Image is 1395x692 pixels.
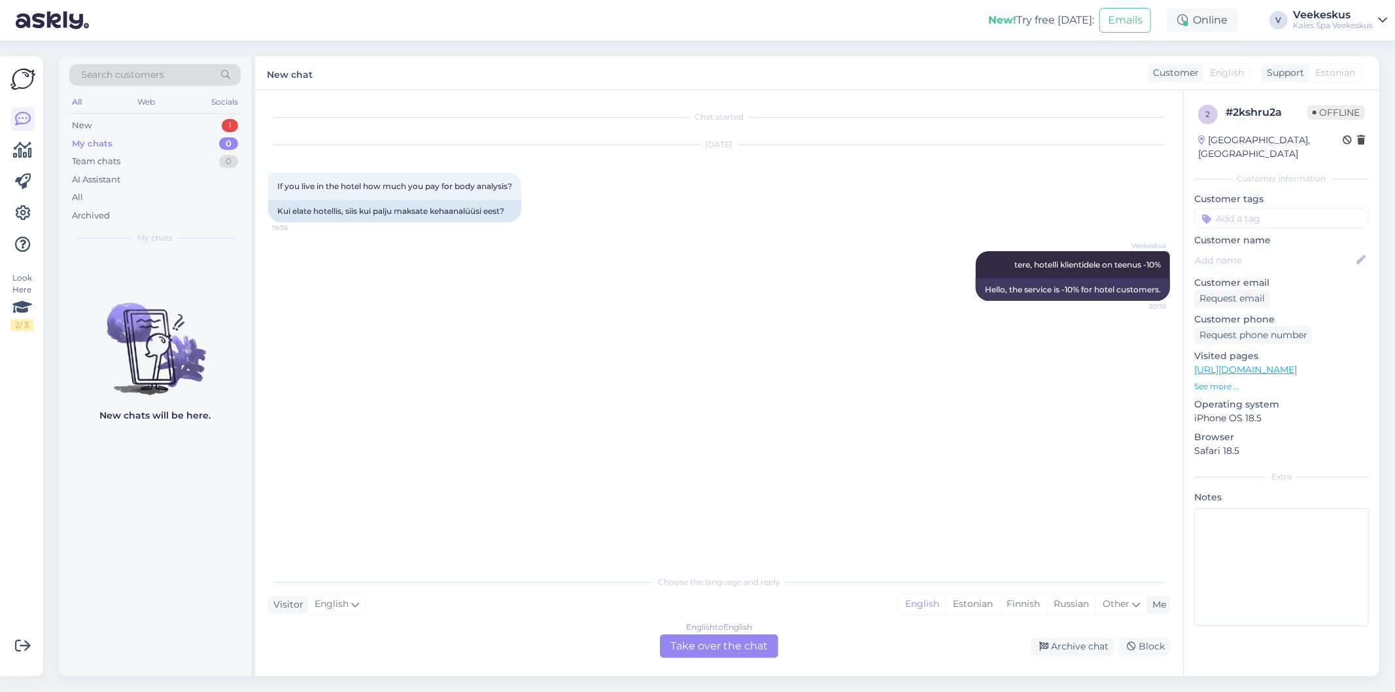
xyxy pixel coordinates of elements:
img: Askly Logo [10,67,35,92]
p: Customer name [1194,234,1369,247]
div: 0 [219,155,238,168]
span: Offline [1307,105,1365,120]
span: If you live in the hotel how much you pay for body analysis? [277,181,512,191]
span: 19:36 [272,223,321,233]
div: [GEOGRAPHIC_DATA], [GEOGRAPHIC_DATA] [1198,133,1343,161]
div: Online [1167,9,1238,32]
div: Kales Spa Veekeskus [1293,20,1373,31]
div: All [72,191,83,204]
div: Customer information [1194,173,1369,184]
p: iPhone OS 18.5 [1194,411,1369,425]
div: Extra [1194,471,1369,483]
span: tere, hotelli klientidele on teenus -10% [1014,260,1161,269]
div: Hello, the service is -10% for hotel customers. [976,279,1170,301]
div: Team chats [72,155,120,168]
img: No chats [59,279,251,397]
div: Choose the language and reply [268,576,1170,588]
p: Notes [1194,491,1369,504]
p: Safari 18.5 [1194,444,1369,458]
div: Web [135,94,158,111]
div: 1 [222,119,238,132]
div: Finnish [999,595,1046,614]
p: Customer tags [1194,192,1369,206]
div: Kui elate hotellis, siis kui palju maksate kehaanalüüsi eest? [268,200,521,222]
p: Visited pages [1194,349,1369,363]
div: Estonian [946,595,999,614]
p: Customer phone [1194,313,1369,326]
div: Look Here [10,272,34,331]
label: New chat [267,64,313,82]
div: V [1269,11,1288,29]
div: Chat started [268,111,1170,123]
p: See more ... [1194,381,1369,392]
div: My chats [72,137,112,150]
span: English [315,597,349,612]
div: All [69,94,84,111]
div: Take over the chat [660,634,778,658]
div: New [72,119,92,132]
a: [URL][DOMAIN_NAME] [1194,364,1297,375]
div: English [899,595,946,614]
div: Socials [209,94,241,111]
span: Search customers [81,68,164,82]
div: Block [1119,638,1170,655]
div: Archived [72,209,110,222]
span: Estonian [1315,66,1355,80]
span: Veekeskus [1117,241,1166,251]
div: Archive chat [1031,638,1114,655]
div: Try free [DATE]: [988,12,1094,28]
input: Add name [1195,253,1354,268]
p: New chats will be here. [99,409,211,423]
div: Veekeskus [1293,10,1373,20]
span: 20:10 [1117,302,1166,311]
p: Browser [1194,430,1369,444]
a: VeekeskusKales Spa Veekeskus [1293,10,1387,31]
div: Request email [1194,290,1270,307]
span: English [1210,66,1244,80]
span: My chats [137,232,173,244]
div: Customer [1148,66,1199,80]
div: Russian [1046,595,1095,614]
p: Operating system [1194,398,1369,411]
span: 2 [1206,109,1211,119]
div: # 2kshru2a [1226,105,1307,120]
div: English to English [686,621,752,633]
input: Add a tag [1194,209,1369,228]
div: Request phone number [1194,326,1313,344]
b: New! [988,14,1016,26]
div: AI Assistant [72,173,120,186]
div: Me [1147,598,1166,612]
div: Visitor [268,598,303,612]
button: Emails [1099,8,1151,33]
div: [DATE] [268,139,1170,150]
div: 2 / 3 [10,319,34,331]
p: Customer email [1194,276,1369,290]
span: Other [1103,598,1129,610]
div: 0 [219,137,238,150]
div: Support [1262,66,1304,80]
